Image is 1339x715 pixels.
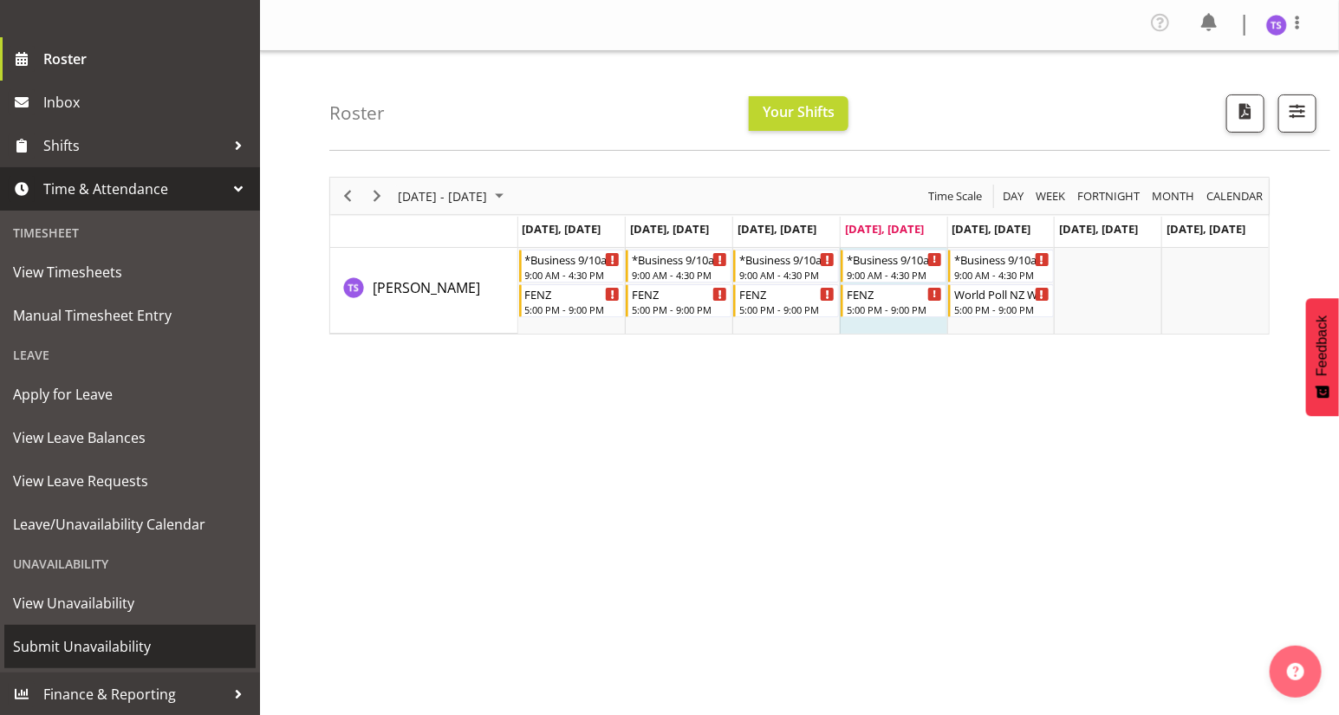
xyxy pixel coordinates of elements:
button: Timeline Day [1000,185,1027,207]
h4: Roster [329,103,385,123]
div: Timesheet [4,215,256,250]
span: Roster [43,46,251,72]
div: FENZ [632,285,727,302]
div: 9:00 AM - 4:30 PM [525,268,621,282]
button: Filter Shifts [1278,94,1316,133]
span: Your Shifts [763,102,835,121]
div: Titi Strickland"s event - *Business 9/10am ~ 4:30pm Begin From Thursday, September 4, 2025 at 9:0... [841,250,946,283]
div: 5:00 PM - 9:00 PM [632,302,727,316]
div: 9:00 AM - 4:30 PM [632,268,727,282]
span: Feedback [1315,315,1330,376]
div: Unavailability [4,546,256,582]
div: Titi Strickland"s event - FENZ Begin From Thursday, September 4, 2025 at 5:00:00 PM GMT+12:00 End... [841,284,946,317]
span: Fortnight [1076,185,1141,207]
div: FENZ [525,285,621,302]
span: Leave/Unavailability Calendar [13,511,247,537]
a: View Leave Balances [4,416,256,459]
div: Titi Strickland"s event - *Business 9/10am ~ 4:30pm Begin From Friday, September 5, 2025 at 9:00:... [948,250,1054,283]
div: Timeline Week of September 4, 2025 [329,177,1270,335]
span: Inbox [43,89,251,115]
button: Month [1204,185,1266,207]
span: Manual Timesheet Entry [13,302,247,328]
button: Download a PDF of the roster according to the set date range. [1226,94,1264,133]
a: View Unavailability [4,582,256,625]
div: Titi Strickland"s event - *Business 9/10am ~ 4:30pm Begin From Wednesday, September 3, 2025 at 9:... [733,250,839,283]
div: Titi Strickland"s event - *Business 9/10am ~ 4:30pm Begin From Monday, September 1, 2025 at 9:00:... [519,250,625,283]
span: Submit Unavailability [13,634,247,660]
div: Titi Strickland"s event - *Business 9/10am ~ 4:30pm Begin From Tuesday, September 2, 2025 at 9:00... [626,250,731,283]
div: Next [362,178,392,214]
span: Apply for Leave [13,381,247,407]
a: View Timesheets [4,250,256,294]
div: Titi Strickland"s event - FENZ Begin From Monday, September 1, 2025 at 5:00:00 PM GMT+12:00 Ends ... [519,284,625,317]
div: 5:00 PM - 9:00 PM [847,302,942,316]
span: [DATE], [DATE] [1059,221,1138,237]
div: *Business 9/10am ~ 4:30pm [525,250,621,268]
span: View Unavailability [13,590,247,616]
div: Leave [4,337,256,373]
span: Day [1001,185,1025,207]
div: *Business 9/10am ~ 4:30pm [632,250,727,268]
span: [DATE], [DATE] [738,221,816,237]
span: Time Scale [926,185,984,207]
span: [DATE], [DATE] [845,221,924,237]
span: View Leave Balances [13,425,247,451]
div: 9:00 AM - 4:30 PM [954,268,1050,282]
span: Month [1150,185,1196,207]
div: *Business 9/10am ~ 4:30pm [739,250,835,268]
button: Fortnight [1075,185,1143,207]
button: Time Scale [926,185,985,207]
a: [PERSON_NAME] [373,277,480,298]
button: Timeline Week [1033,185,1069,207]
div: Previous [333,178,362,214]
span: [DATE], [DATE] [952,221,1031,237]
button: Next [366,185,389,207]
button: Your Shifts [749,96,848,131]
img: help-xxl-2.png [1287,663,1304,680]
div: 5:00 PM - 9:00 PM [954,302,1050,316]
span: [PERSON_NAME] [373,278,480,297]
div: FENZ [739,285,835,302]
span: View Timesheets [13,259,247,285]
span: Shifts [43,133,225,159]
span: calendar [1205,185,1264,207]
span: [DATE] - [DATE] [396,185,489,207]
div: Titi Strickland"s event - FENZ Begin From Wednesday, September 3, 2025 at 5:00:00 PM GMT+12:00 En... [733,284,839,317]
div: Titi Strickland"s event - World Poll NZ Weekdays Begin From Friday, September 5, 2025 at 5:00:00 ... [948,284,1054,317]
span: Finance & Reporting [43,681,225,707]
table: Timeline Week of September 4, 2025 [518,248,1269,334]
span: Time & Attendance [43,176,225,202]
div: 5:00 PM - 9:00 PM [739,302,835,316]
span: [DATE], [DATE] [523,221,601,237]
div: 9:00 AM - 4:30 PM [739,268,835,282]
span: View Leave Requests [13,468,247,494]
div: *Business 9/10am ~ 4:30pm [847,250,942,268]
button: September 01 - 07, 2025 [395,185,511,207]
td: Titi Strickland resource [330,248,518,334]
div: *Business 9/10am ~ 4:30pm [954,250,1050,268]
button: Feedback - Show survey [1306,298,1339,416]
div: 5:00 PM - 9:00 PM [525,302,621,316]
div: FENZ [847,285,942,302]
span: [DATE], [DATE] [1167,221,1245,237]
button: Timeline Month [1149,185,1198,207]
a: Leave/Unavailability Calendar [4,503,256,546]
a: Apply for Leave [4,373,256,416]
div: World Poll NZ Weekdays [954,285,1050,302]
a: Submit Unavailability [4,625,256,668]
a: Manual Timesheet Entry [4,294,256,337]
div: Titi Strickland"s event - FENZ Begin From Tuesday, September 2, 2025 at 5:00:00 PM GMT+12:00 Ends... [626,284,731,317]
span: Week [1034,185,1067,207]
span: [DATE], [DATE] [630,221,709,237]
button: Previous [336,185,360,207]
img: titi-strickland1975.jpg [1266,15,1287,36]
div: 9:00 AM - 4:30 PM [847,268,942,282]
a: View Leave Requests [4,459,256,503]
